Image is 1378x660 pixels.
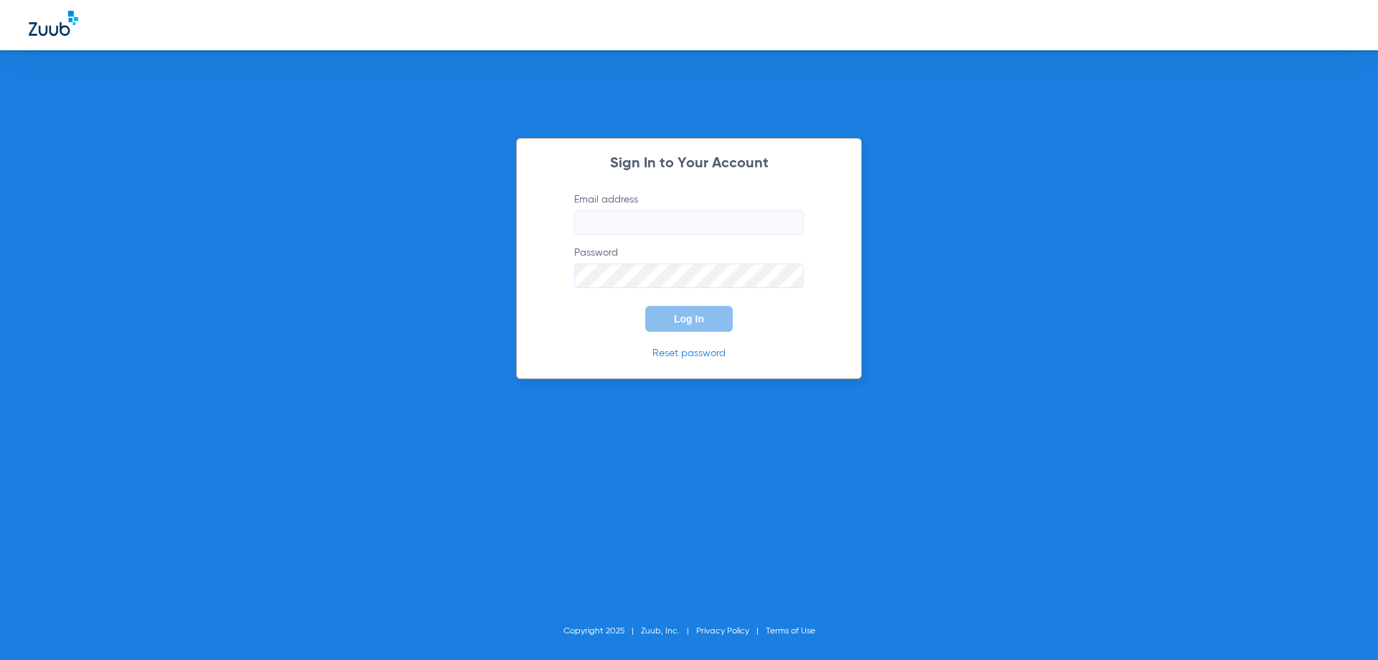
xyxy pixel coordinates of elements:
span: Log In [674,313,704,325]
button: Log In [645,306,733,332]
li: Copyright 2025 [563,624,641,638]
a: Reset password [652,348,726,358]
a: Privacy Policy [696,627,749,636]
input: Email address [574,210,804,235]
iframe: Chat Widget [1306,591,1378,660]
h2: Sign In to Your Account [553,157,825,171]
label: Email address [574,192,804,235]
label: Password [574,246,804,288]
li: Zuub, Inc. [641,624,696,638]
a: Terms of Use [766,627,815,636]
input: Password [574,264,804,288]
img: Zuub Logo [29,11,78,36]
